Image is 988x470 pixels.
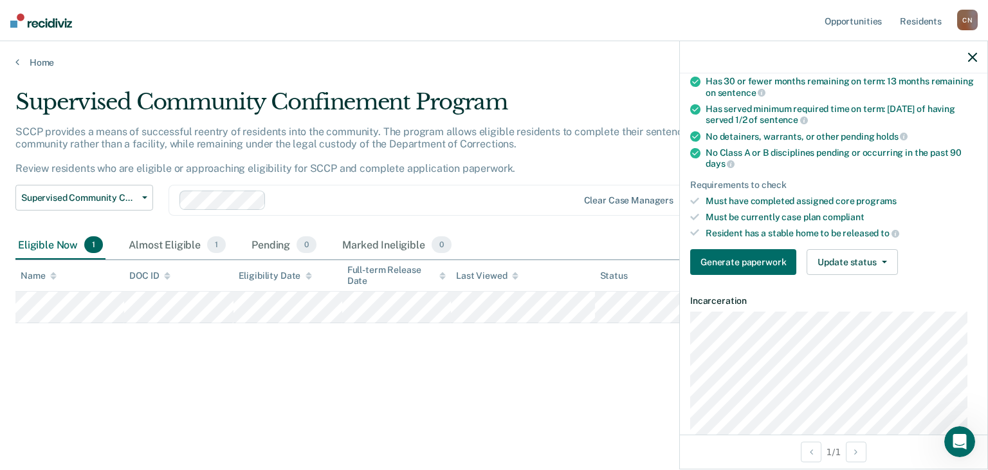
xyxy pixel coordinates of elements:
[706,227,977,239] div: Resident has a stable home to be released
[706,158,735,169] span: days
[600,270,628,281] div: Status
[706,212,977,223] div: Must be currently case plan
[297,236,316,253] span: 0
[846,442,866,462] button: Next Opportunity
[881,228,899,238] span: to
[856,196,897,206] span: programs
[680,435,987,469] div: 1 / 1
[10,14,72,28] img: Recidiviz
[706,196,977,207] div: Must have completed assigned core
[456,270,518,281] div: Last Viewed
[347,265,446,287] div: Full-term Release Date
[718,88,766,98] span: sentence
[432,236,452,253] span: 0
[15,231,105,259] div: Eligible Now
[207,236,226,253] span: 1
[15,89,756,126] div: Supervised Community Confinement Program
[690,296,977,306] dt: Incarceration
[84,236,103,253] span: 1
[239,270,313,281] div: Eligibility Date
[876,131,908,142] span: holds
[706,131,977,142] div: No detainers, warrants, or other pending
[15,57,973,68] a: Home
[15,126,717,175] p: SCCP provides a means of successful reentry of residents into the community. The program allows e...
[21,193,137,203] span: Supervised Community Confinement Program
[21,270,57,281] div: Name
[706,147,977,169] div: No Class A or B disciplines pending or occurring in the past 90
[129,270,170,281] div: DOC ID
[957,10,978,30] div: C N
[944,426,975,457] iframe: Intercom live chat
[823,212,864,222] span: compliant
[690,249,801,275] a: Navigate to form link
[340,231,454,259] div: Marked Ineligible
[801,442,821,462] button: Previous Opportunity
[807,249,897,275] button: Update status
[249,231,319,259] div: Pending
[126,231,228,259] div: Almost Eligible
[760,115,808,125] span: sentence
[706,104,977,126] div: Has served minimum required time on term: [DATE] of having served 1/2 of
[584,195,673,206] div: Clear case managers
[690,249,796,275] button: Generate paperwork
[706,76,977,98] div: Has 30 or fewer months remaining on term: 13 months remaining on
[690,180,977,191] div: Requirements to check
